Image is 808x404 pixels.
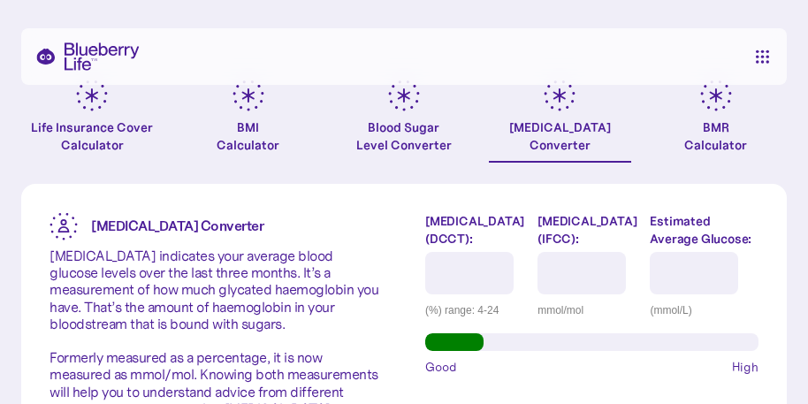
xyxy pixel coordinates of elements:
label: [MEDICAL_DATA] (IFCC): [537,212,636,248]
span: High [732,358,758,376]
a: home [35,42,140,71]
span: Good [425,358,457,376]
div: BMI Calculator [217,118,279,154]
a: Blood SugarLevel Converter [333,80,475,163]
a: BMRCalculator [645,80,787,163]
a: BMICalculator [177,80,318,163]
div: [MEDICAL_DATA] Converter [509,118,611,154]
a: [MEDICAL_DATA]Converter [489,80,630,163]
strong: [MEDICAL_DATA] Converter [91,217,263,234]
div: BMR Calculator [684,118,747,154]
div: Blood Sugar Level Converter [356,118,452,154]
nav: menu [751,50,773,64]
label: [MEDICAL_DATA] (DCCT): [425,212,524,248]
div: mmol/mol [537,301,636,319]
div: (%) range: 4-24 [425,301,524,319]
a: Life Insurance Cover Calculator [21,80,163,163]
div: Life Insurance Cover Calculator [21,118,163,154]
div: (mmol/L) [650,301,758,319]
label: Estimated Average Glucose: [650,212,758,248]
